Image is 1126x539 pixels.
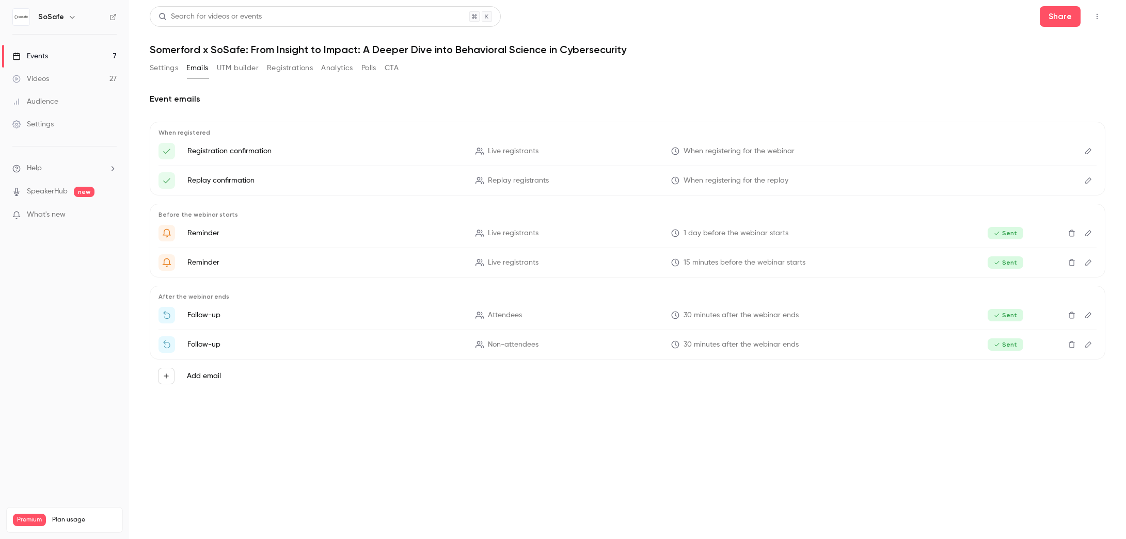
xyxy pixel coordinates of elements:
li: Tomorrow is the Day! {{ event_name }} [158,225,1097,241]
span: Attendees [488,310,522,321]
span: 1 day before the webinar starts [684,228,788,239]
iframe: Noticeable Trigger [104,210,117,220]
span: Help [27,163,42,174]
span: Live registrants [488,146,538,157]
p: Follow-up [187,310,463,320]
li: help-dropdown-opener [12,163,117,174]
h1: Somerford x SoSafe: From Insight to Impact: A Deeper Dive into Behavioral Science in Cybersecurity [150,43,1105,56]
li: We Missed You! Here's the Replay 🔄 - {{ event_name }} [158,336,1097,353]
button: Edit [1080,336,1097,353]
p: Replay confirmation [187,175,463,186]
span: Premium [13,514,46,526]
button: Registrations [267,60,313,76]
p: After the webinar ends [158,292,1097,301]
a: SpeakerHub [27,186,68,197]
p: Before the webinar starts [158,210,1097,219]
span: 30 minutes after the webinar ends [684,339,799,350]
button: Delete [1064,254,1080,271]
div: Search for videos or events [158,11,262,22]
button: Delete [1064,225,1080,241]
li: We're About to Start! ⏰ - {{ event_name }} [158,254,1097,271]
button: Delete [1064,307,1080,323]
h2: Event emails [150,93,1105,105]
div: Settings [12,119,54,129]
button: Polls [361,60,376,76]
div: Videos [12,74,49,84]
span: What's new [27,209,66,220]
span: Sent [988,309,1023,321]
button: Edit [1080,225,1097,241]
button: Edit [1080,172,1097,189]
span: Sent [988,338,1023,351]
button: CTA [385,60,399,76]
button: Share [1040,6,1081,27]
span: 15 minutes before the webinar starts [684,257,805,268]
p: Reminder [187,228,463,238]
div: Audience [12,96,58,107]
button: Emails [186,60,208,76]
span: Non-attendees [488,339,538,350]
img: SoSafe [13,9,29,25]
button: Delete [1064,336,1080,353]
h6: SoSafe [38,12,64,22]
li: Here's your access link to see the replay of {{ event_name }}! [158,172,1097,189]
span: When registering for the webinar [684,146,795,157]
span: Plan usage [52,516,116,524]
p: Reminder [187,257,463,268]
li: You're Registered! 🎉 - {{ event_name }} [158,143,1097,159]
span: 30 minutes after the webinar ends [684,310,799,321]
button: UTM builder [217,60,259,76]
button: Edit [1080,254,1097,271]
p: When registered [158,128,1097,137]
button: Edit [1080,307,1097,323]
button: Analytics [321,60,353,76]
button: Settings [150,60,178,76]
label: Add email [187,371,221,381]
p: Registration confirmation [187,146,463,156]
span: Live registrants [488,228,538,239]
span: Live registrants [488,257,538,268]
span: Replay registrants [488,175,549,186]
p: Follow-up [187,339,463,350]
span: Sent [988,256,1023,269]
button: Edit [1080,143,1097,159]
span: When registering for the replay [684,175,788,186]
span: new [74,187,94,197]
div: Events [12,51,48,61]
span: Sent [988,227,1023,239]
li: Thanks for Joining! 🙌&nbsp; - {{ event_name }} [158,307,1097,323]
